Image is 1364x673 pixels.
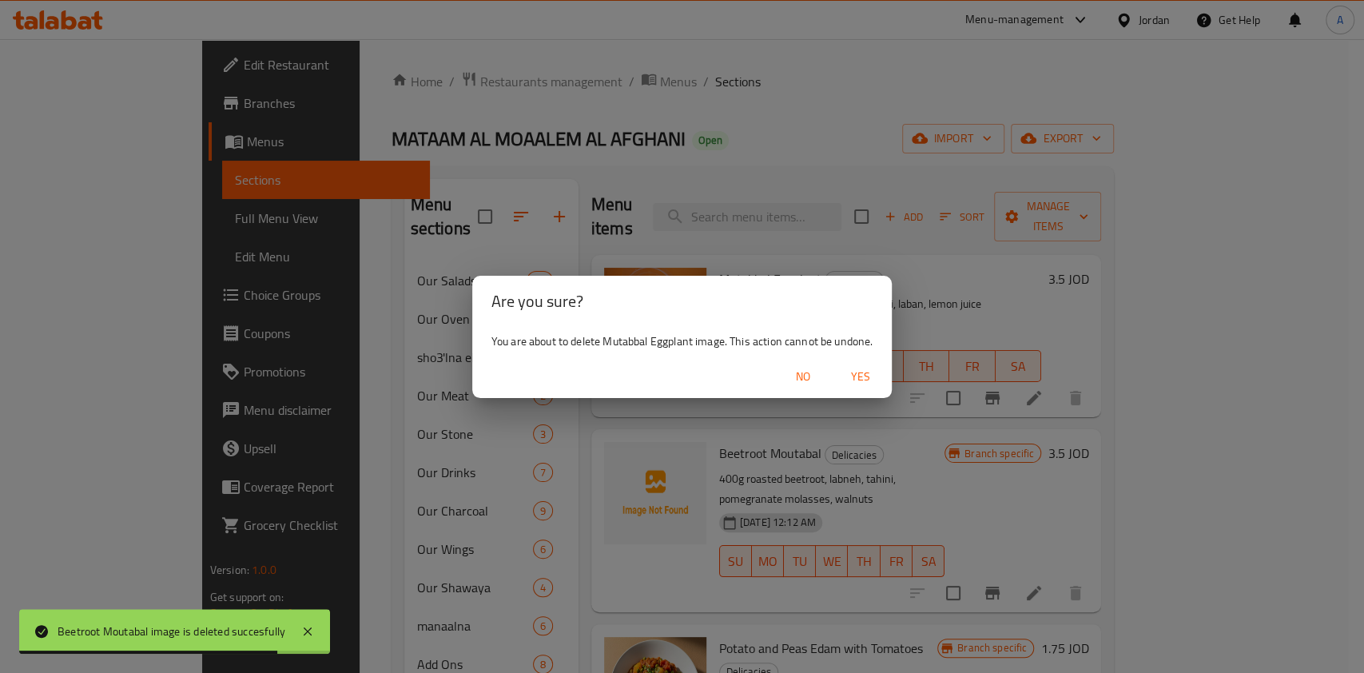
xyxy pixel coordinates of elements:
[783,367,821,387] span: No
[777,362,828,392] button: No
[58,623,285,640] div: Beetroot Moutabal image is deleted succesfully
[491,289,873,314] h2: Are you sure?
[841,367,879,387] span: Yes
[834,362,885,392] button: Yes
[472,327,893,356] div: You are about to delete Mutabbal Eggplant image. This action cannot be undone.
